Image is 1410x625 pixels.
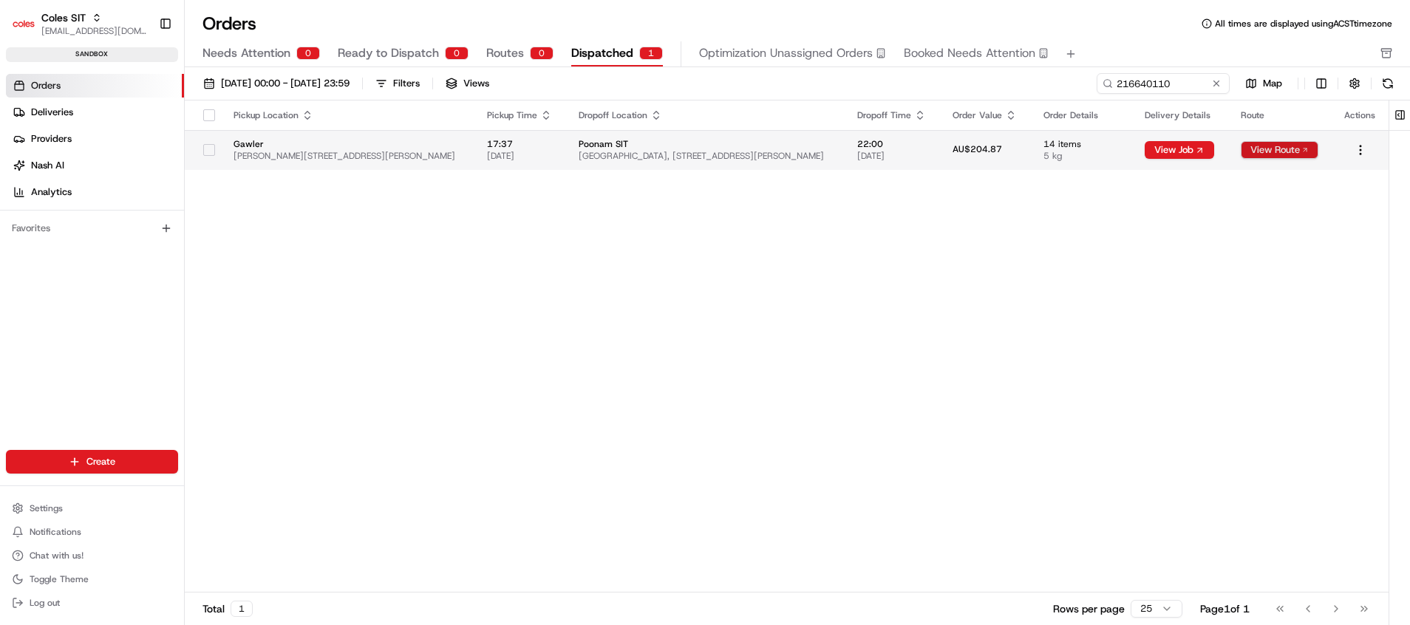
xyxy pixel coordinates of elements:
input: Type to search [1097,73,1230,94]
div: Pickup Time [487,109,555,121]
div: Page 1 of 1 [1200,601,1250,616]
h1: Orders [202,12,256,35]
div: Order Details [1043,109,1121,121]
div: sandbox [6,47,178,62]
button: Log out [6,592,178,613]
button: Refresh [1377,73,1398,94]
button: Map [1236,75,1292,92]
button: [EMAIL_ADDRESS][DOMAIN_NAME] [41,25,147,37]
span: Settings [30,502,63,514]
p: Rows per page [1053,601,1125,616]
span: Deliveries [31,106,73,119]
span: Booked Needs Attention [904,44,1035,62]
button: View Job [1145,141,1214,159]
span: 14 items [1043,138,1121,150]
span: Ready to Dispatch [338,44,439,62]
span: Pylon [147,250,179,262]
div: Actions [1344,109,1377,121]
span: Log out [30,597,60,609]
button: Coles SIT [41,10,86,25]
div: Pickup Location [234,109,463,121]
a: 💻API Documentation [119,208,243,235]
span: Poonam SIT [579,138,833,150]
input: Clear [38,95,244,111]
button: Toggle Theme [6,569,178,590]
div: We're available if you need us! [50,156,187,168]
span: 22:00 [857,138,929,150]
span: [PERSON_NAME][STREET_ADDRESS][PERSON_NAME] [234,150,463,162]
span: Views [463,77,489,90]
span: Gawler [234,138,463,150]
button: Settings [6,498,178,519]
span: [GEOGRAPHIC_DATA], [STREET_ADDRESS][PERSON_NAME] [579,150,833,162]
span: Create [86,455,115,468]
div: 0 [445,47,469,60]
button: Create [6,450,178,474]
button: Chat with us! [6,545,178,566]
div: 📗 [15,216,27,228]
a: Nash AI [6,154,184,177]
div: Dropoff Time [857,109,929,121]
img: 1736555255976-a54dd68f-1ca7-489b-9aae-adbdc363a1c4 [15,141,41,168]
div: 💻 [125,216,137,228]
p: Welcome 👋 [15,59,269,83]
span: Toggle Theme [30,573,89,585]
a: View Job [1145,144,1214,156]
span: Map [1263,77,1282,90]
div: 0 [530,47,554,60]
span: Routes [486,44,524,62]
button: [DATE] 00:00 - [DATE] 23:59 [197,73,356,94]
span: Notifications [30,526,81,538]
span: API Documentation [140,214,237,229]
span: [DATE] [857,150,929,162]
a: Analytics [6,180,184,204]
span: Providers [31,132,72,146]
div: 1 [639,47,663,60]
span: Orders [31,79,61,92]
img: Coles SIT [12,12,35,35]
div: 1 [231,601,253,617]
a: Powered byPylon [104,250,179,262]
div: Dropoff Location [579,109,833,121]
a: 📗Knowledge Base [9,208,119,235]
button: View Route [1241,141,1318,159]
div: Start new chat [50,141,242,156]
span: Needs Attention [202,44,290,62]
a: Deliveries [6,100,184,124]
span: Dispatched [571,44,633,62]
span: [DATE] [487,150,555,162]
button: Start new chat [251,146,269,163]
button: Views [439,73,496,94]
div: Delivery Details [1145,109,1217,121]
img: Nash [15,15,44,44]
span: 17:37 [487,138,555,150]
div: Order Value [953,109,1020,121]
button: Coles SITColes SIT[EMAIL_ADDRESS][DOMAIN_NAME] [6,6,153,41]
button: Filters [369,73,426,94]
div: 0 [296,47,320,60]
div: Favorites [6,216,178,240]
div: Filters [393,77,420,90]
span: 5 kg [1043,150,1121,162]
span: Knowledge Base [30,214,113,229]
a: Orders [6,74,184,98]
button: Notifications [6,522,178,542]
a: Providers [6,127,184,151]
span: Nash AI [31,159,64,172]
span: Analytics [31,185,72,199]
span: [DATE] 00:00 - [DATE] 23:59 [221,77,350,90]
span: All times are displayed using ACST timezone [1215,18,1392,30]
div: Route [1241,109,1321,121]
span: Chat with us! [30,550,84,561]
span: Optimization Unassigned Orders [699,44,873,62]
span: AU$204.87 [953,143,1002,155]
div: Total [202,601,253,617]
